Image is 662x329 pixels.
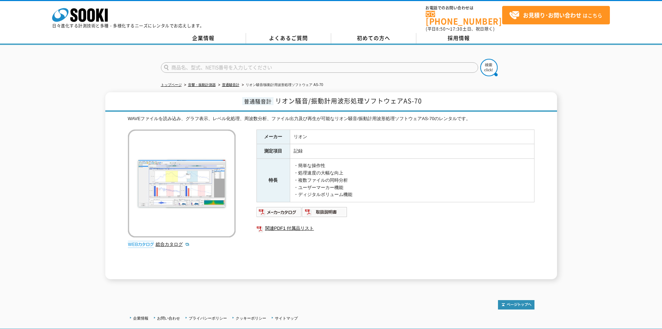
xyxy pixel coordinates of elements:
span: 8:50 [436,26,446,32]
span: リオン騒音/振動計用波形処理ソフトウェアAS-70 [275,96,422,105]
span: 普通騒音計 [242,97,273,105]
td: 記録 [290,144,534,159]
img: リオン騒音/振動計用波形処理ソフトウェア AS-70 [128,130,236,237]
a: お見積り･お問い合わせはこちら [502,6,610,24]
span: 17:30 [450,26,463,32]
td: ・簡単な操作性 ・処理速度の大幅な向上 ・複数ファイルの同時分析 ・ユーザーマーカー機能 ・ディジタルボリューム機能 [290,159,534,202]
img: トップページへ [498,300,534,310]
td: リオン [290,130,534,144]
img: webカタログ [128,241,154,248]
img: 取扱説明書 [302,206,348,218]
span: はこちら [509,10,602,21]
th: 特長 [256,159,290,202]
a: [PHONE_NUMBER] [426,11,502,25]
th: メーカー [256,130,290,144]
strong: お見積り･お問い合わせ [523,11,581,19]
a: メーカーカタログ [256,211,302,216]
span: 初めての方へ [357,34,390,42]
a: プライバシーポリシー [189,316,227,320]
a: 総合カタログ [156,242,190,247]
a: 音響・振動計測器 [188,83,216,87]
a: 関連PDF1 付属品リスト [256,224,534,233]
a: 取扱説明書 [302,211,348,216]
th: 測定項目 [256,144,290,159]
a: トップページ [161,83,182,87]
p: 日々進化する計測技術と多種・多様化するニーズにレンタルでお応えします。 [52,24,204,28]
div: WAVEファイルを読み込み、グラフ表示、レベル化処理、周波数分析、ファイル出力及び再生が可能なリオン騒音/振動計用波形処理ソフトウェアAS-70のレンタルです。 [128,115,534,123]
input: 商品名、型式、NETIS番号を入力してください [161,62,478,73]
img: メーカーカタログ [256,206,302,218]
span: (平日 ～ 土日、祝日除く) [426,26,495,32]
a: 普通騒音計 [222,83,239,87]
a: サイトマップ [275,316,298,320]
img: btn_search.png [480,59,498,76]
li: リオン騒音/振動計用波形処理ソフトウェア AS-70 [240,81,323,89]
span: お電話でのお問い合わせは [426,6,502,10]
a: クッキーポリシー [236,316,266,320]
a: 企業情報 [133,316,148,320]
a: 初めての方へ [331,33,416,44]
a: よくあるご質問 [246,33,331,44]
a: 企業情報 [161,33,246,44]
a: 採用情報 [416,33,501,44]
a: お問い合わせ [157,316,180,320]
